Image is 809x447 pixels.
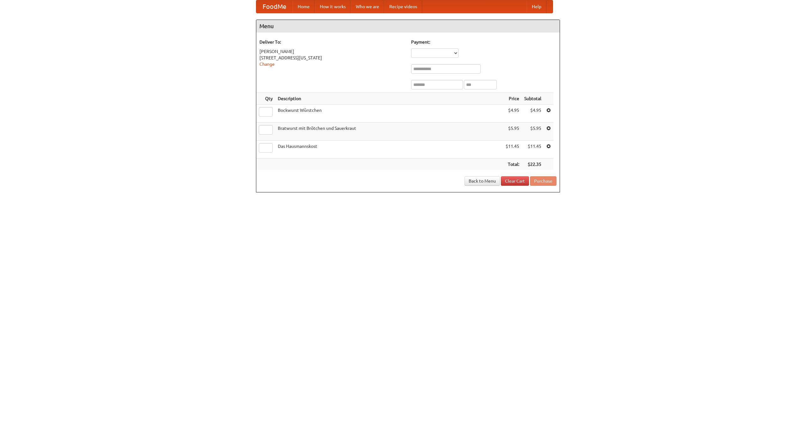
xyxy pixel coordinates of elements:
[256,20,560,33] h4: Menu
[384,0,422,13] a: Recipe videos
[315,0,351,13] a: How it works
[411,39,557,45] h5: Payment:
[465,176,500,186] a: Back to Menu
[527,0,546,13] a: Help
[351,0,384,13] a: Who we are
[522,123,544,141] td: $5.95
[275,105,503,123] td: Bockwurst Würstchen
[522,141,544,159] td: $11.45
[259,62,275,67] a: Change
[275,93,503,105] th: Description
[503,93,522,105] th: Price
[522,93,544,105] th: Subtotal
[275,123,503,141] td: Bratwurst mit Brötchen und Sauerkraut
[275,141,503,159] td: Das Hausmannskost
[259,55,405,61] div: [STREET_ADDRESS][US_STATE]
[256,0,293,13] a: FoodMe
[522,105,544,123] td: $4.95
[522,159,544,170] th: $22.35
[259,48,405,55] div: [PERSON_NAME]
[293,0,315,13] a: Home
[503,123,522,141] td: $5.95
[530,176,557,186] button: Purchase
[503,141,522,159] td: $11.45
[259,39,405,45] h5: Deliver To:
[503,105,522,123] td: $4.95
[503,159,522,170] th: Total:
[501,176,529,186] a: Clear Cart
[256,93,275,105] th: Qty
